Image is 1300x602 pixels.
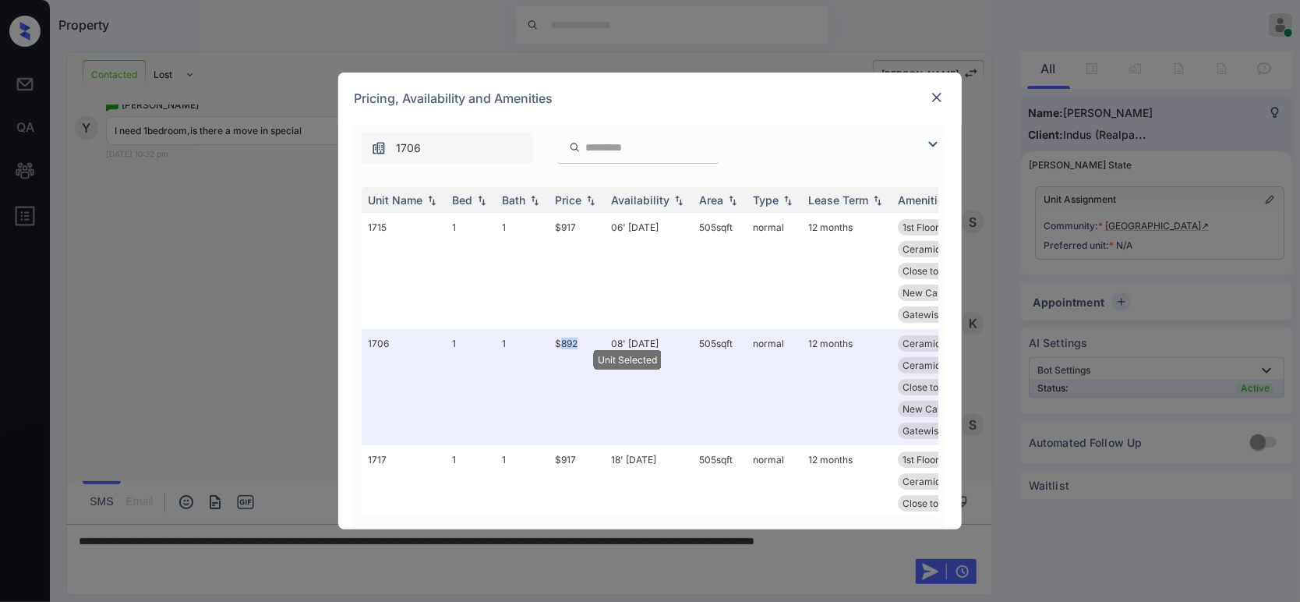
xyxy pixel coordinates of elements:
img: sorting [583,195,599,206]
span: 1706 [396,140,421,157]
div: Type [753,193,779,207]
td: 1 [496,445,549,561]
td: 08' [DATE] [605,329,693,445]
div: Pricing, Availability and Amenities [338,73,962,124]
span: Close to [PERSON_NAME]... [903,265,1023,277]
td: 06' [DATE] [605,213,693,329]
span: New Cabinets [903,287,964,299]
div: Area [699,193,723,207]
td: 1706 [362,329,446,445]
td: 505 sqft [693,329,747,445]
span: Gatewise [903,425,944,437]
img: sorting [725,195,740,206]
div: Unit Name [368,193,422,207]
img: sorting [870,195,885,206]
td: 505 sqft [693,445,747,561]
td: $917 [549,213,605,329]
span: New Cabinets [903,403,964,415]
span: Ceramic Tile Ba... [903,338,980,349]
td: 12 months [802,213,892,329]
td: 1717 [362,445,446,561]
td: $892 [549,329,605,445]
div: Lease Term [808,193,868,207]
td: 505 sqft [693,213,747,329]
img: sorting [527,195,542,206]
td: normal [747,445,802,561]
div: Availability [611,193,669,207]
img: icon-zuma [924,135,942,154]
img: sorting [424,195,440,206]
td: normal [747,213,802,329]
img: icon-zuma [569,140,581,154]
span: Close to [PERSON_NAME]... [903,498,1023,509]
img: sorting [474,195,489,206]
td: 18' [DATE] [605,445,693,561]
td: normal [747,329,802,445]
img: close [929,90,945,105]
td: 1 [446,213,496,329]
span: Ceramic Tile Di... [903,243,978,255]
td: 1 [446,329,496,445]
div: Bath [502,193,525,207]
td: 12 months [802,329,892,445]
img: sorting [780,195,796,206]
div: Bed [452,193,472,207]
td: 1 [496,213,549,329]
td: $917 [549,445,605,561]
div: Price [555,193,581,207]
div: Amenities [898,193,950,207]
span: 1st Floor [903,454,939,466]
img: sorting [671,195,687,206]
span: Ceramic Tile Di... [903,359,978,371]
td: 12 months [802,445,892,561]
img: icon-zuma [371,140,387,156]
td: 1 [496,329,549,445]
span: 1st Floor [903,221,939,233]
span: Ceramic Tile Di... [903,476,978,487]
span: Close to [PERSON_NAME]... [903,381,1023,393]
td: 1715 [362,213,446,329]
span: Gatewise [903,309,944,320]
td: 1 [446,445,496,561]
